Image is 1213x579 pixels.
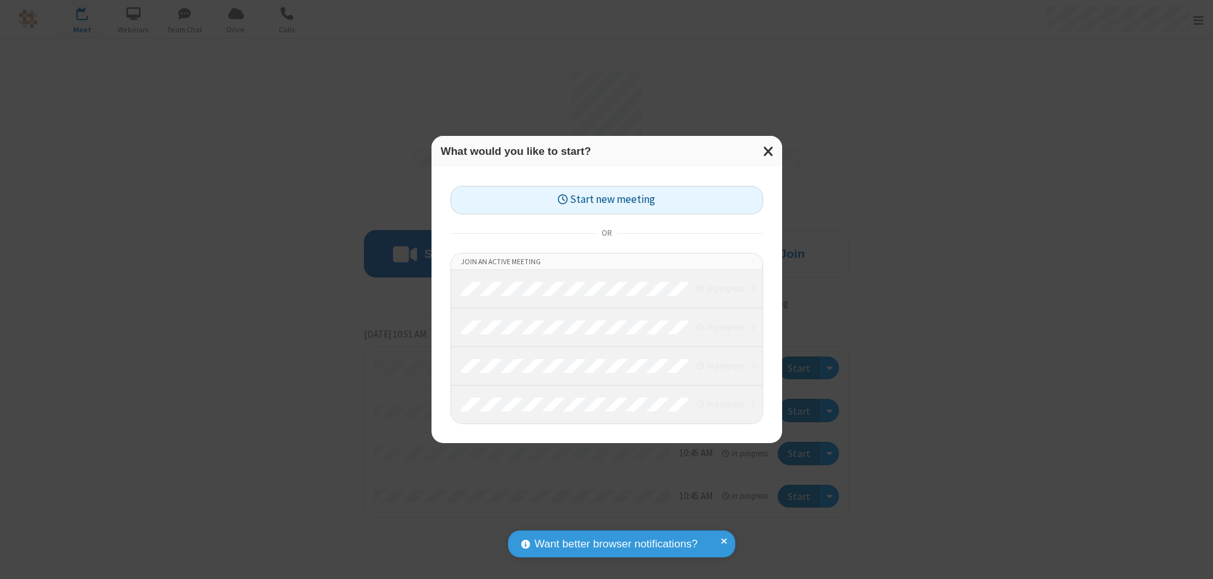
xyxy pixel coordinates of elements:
[697,321,743,333] em: in progress
[697,283,743,295] em: in progress
[697,360,743,372] em: in progress
[450,186,763,214] button: Start new meeting
[451,253,763,270] li: Join an active meeting
[756,136,782,167] button: Close modal
[697,398,743,410] em: in progress
[534,536,697,552] span: Want better browser notifications?
[441,145,773,157] h3: What would you like to start?
[596,224,617,242] span: or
